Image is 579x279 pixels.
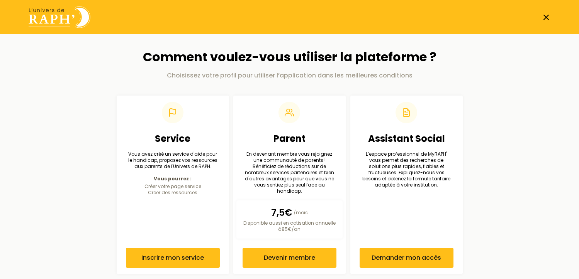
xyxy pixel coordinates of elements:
[126,248,220,268] button: Inscrire mon service
[243,133,336,145] h2: Parent
[126,189,220,195] li: Créer des ressources
[117,96,229,274] a: ServiceVous avez créé un service d'aide pour le handicap, proposez vos ressources aux parents de ...
[360,133,453,145] h2: Assistant Social
[264,253,315,262] span: Devenir membre
[126,151,220,170] p: Vous avez créé un service d'aide pour le handicap, proposez vos ressources aux parents de l'Unive...
[117,50,463,64] h1: Comment voulez-vous utiliser la plateforme ?
[141,253,204,262] span: Inscrire mon service
[126,175,220,182] p: Vous pourrez :
[233,96,346,274] a: ParentEn devenant membre vous rejoignez une communauté de parents ! Bénéficiez de réductions sur ...
[243,248,336,268] button: Devenir membre
[126,133,220,145] h2: Service
[243,220,336,232] p: Disponible aussi en cotisation annuelle à 85€ /an
[126,183,220,189] li: Créer votre page service
[117,71,463,80] p: Choisissez votre profil pour utiliser l’application dans les meilleures conditions
[243,206,336,218] p: /mois
[360,151,453,188] p: L’espace professionnel de MyRAPH' vous permet des recherches de solutions plus rapides, fiables e...
[542,13,551,22] a: Fermer la page
[29,6,90,28] img: Univers de Raph logo
[360,248,453,268] button: Demander mon accès
[350,96,463,274] a: Assistant SocialL’espace professionnel de MyRAPH' vous permet des recherches de solutions plus ra...
[271,206,292,218] span: 7,5€
[243,151,336,194] p: En devenant membre vous rejoignez une communauté de parents ! Bénéficiez de réductions sur de nom...
[372,253,441,262] span: Demander mon accès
